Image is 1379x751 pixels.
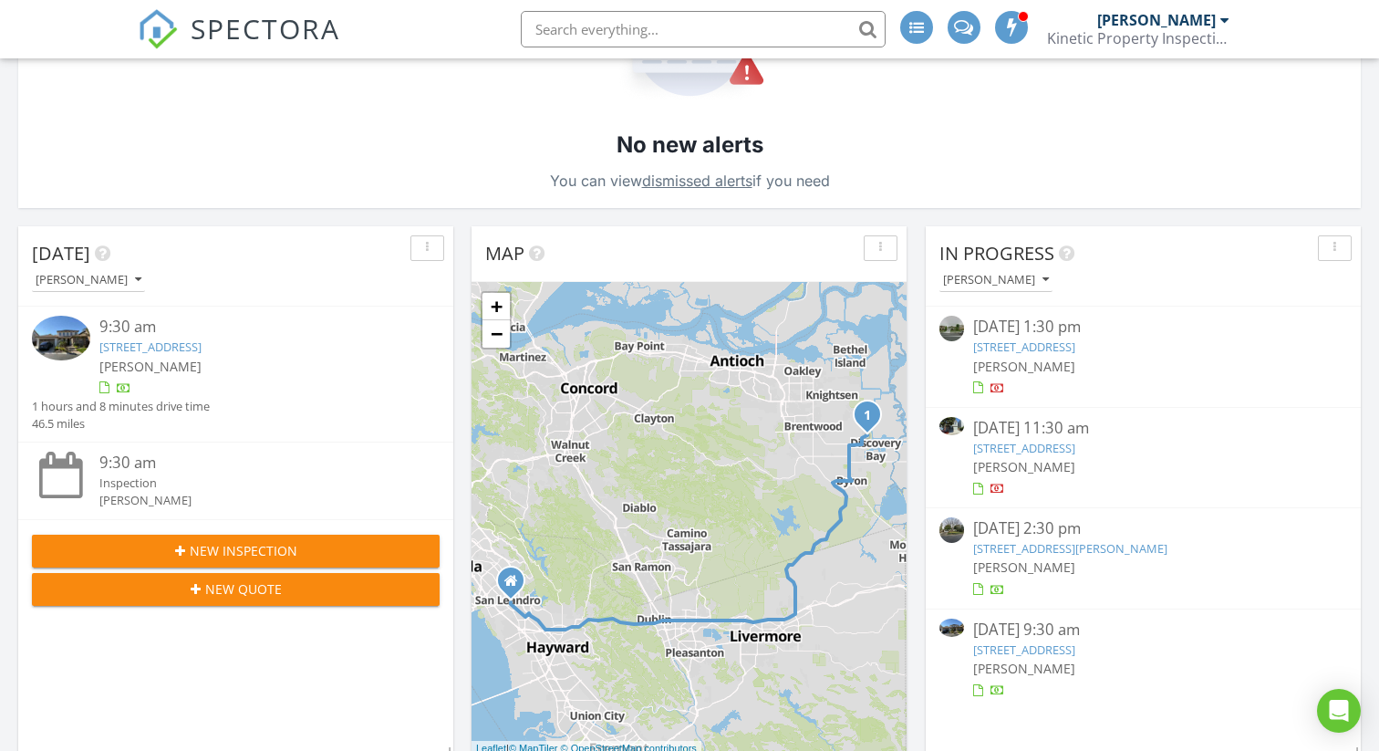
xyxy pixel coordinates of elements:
[482,320,510,348] a: Zoom out
[191,9,340,47] span: SPECTORA
[485,241,524,266] span: Map
[973,339,1075,355] a: [STREET_ADDRESS]
[973,358,1075,375] span: [PERSON_NAME]
[1317,689,1361,733] div: Open Intercom Messenger
[521,11,886,47] input: Search everything...
[99,452,405,475] div: 9:30 am
[99,358,202,375] span: [PERSON_NAME]
[939,619,964,637] img: 9379650%2Fcover_photos%2FafVkl1W2Vb8ZAgfcnA2L%2Fsmall.jpg
[939,517,964,542] img: streetview
[99,339,202,355] a: [STREET_ADDRESS]
[511,580,522,591] div: 385 Dolores Ave, San Leandro California 94577
[973,619,1313,641] div: [DATE] 9:30 am
[1097,11,1216,29] div: [PERSON_NAME]
[943,274,1049,287] div: [PERSON_NAME]
[973,440,1075,456] a: [STREET_ADDRESS]
[973,458,1075,475] span: [PERSON_NAME]
[482,293,510,320] a: Zoom in
[939,241,1054,266] span: In Progress
[550,168,830,193] p: You can view if you need
[1047,29,1229,47] div: Kinetic Property Inspection
[32,316,90,360] img: 9379650%2Fcover_photos%2FafVkl1W2Vb8ZAgfcnA2L%2Fsmall.jpg
[973,558,1075,576] span: [PERSON_NAME]
[32,241,90,266] span: [DATE]
[973,641,1075,658] a: [STREET_ADDRESS]
[642,172,752,190] a: dismissed alerts
[939,417,964,435] img: 9371889%2Fcover_photos%2FFzHQTLoz1MqVuz2JsSpj%2Fsmall.jpg
[867,414,878,425] div: 6327 Crystal Springs Cir, Discovery Bay, CA 94505
[939,619,1347,700] a: [DATE] 9:30 am [STREET_ADDRESS] [PERSON_NAME]
[32,268,145,293] button: [PERSON_NAME]
[32,573,440,606] button: New Quote
[138,25,340,63] a: SPECTORA
[973,540,1167,557] a: [STREET_ADDRESS][PERSON_NAME]
[973,417,1313,440] div: [DATE] 11:30 am
[32,415,210,433] div: 46.5 miles
[973,660,1075,677] span: [PERSON_NAME]
[138,9,178,49] img: The Best Home Inspection Software - Spectora
[36,274,141,287] div: [PERSON_NAME]
[939,417,1347,498] a: [DATE] 11:30 am [STREET_ADDRESS] [PERSON_NAME]
[32,535,440,568] button: New Inspection
[32,316,440,433] a: 9:30 am [STREET_ADDRESS] [PERSON_NAME] 1 hours and 8 minutes drive time 46.5 miles
[973,316,1313,339] div: [DATE] 1:30 pm
[973,517,1313,540] div: [DATE] 2:30 pm
[205,579,282,599] span: New Quote
[864,410,871,422] i: 1
[99,316,405,339] div: 9:30 am
[939,268,1052,293] button: [PERSON_NAME]
[939,316,964,340] img: streetview
[617,130,763,161] h2: No new alerts
[99,492,405,509] div: [PERSON_NAME]
[939,517,1347,599] a: [DATE] 2:30 pm [STREET_ADDRESS][PERSON_NAME] [PERSON_NAME]
[939,316,1347,397] a: [DATE] 1:30 pm [STREET_ADDRESS] [PERSON_NAME]
[32,398,210,415] div: 1 hours and 8 minutes drive time
[190,541,297,560] span: New Inspection
[99,475,405,492] div: Inspection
